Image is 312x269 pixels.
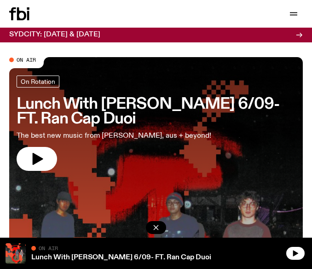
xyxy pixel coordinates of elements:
[17,76,59,88] a: On Rotation
[17,57,36,63] span: On Air
[17,97,295,127] h3: Lunch With [PERSON_NAME] 6/09- FT. Ran Cap Duoi
[21,78,55,85] span: On Rotation
[39,245,58,251] span: On Air
[9,31,100,38] h3: SYDCITY: [DATE] & [DATE]
[17,76,295,171] a: Lunch With [PERSON_NAME] 6/09- FT. Ran Cap DuoiThe best new music from [PERSON_NAME], aus + beyond!
[31,254,211,261] a: Lunch With [PERSON_NAME] 6/09- FT. Ran Cap Duoi
[17,130,252,141] p: The best new music from [PERSON_NAME], aus + beyond!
